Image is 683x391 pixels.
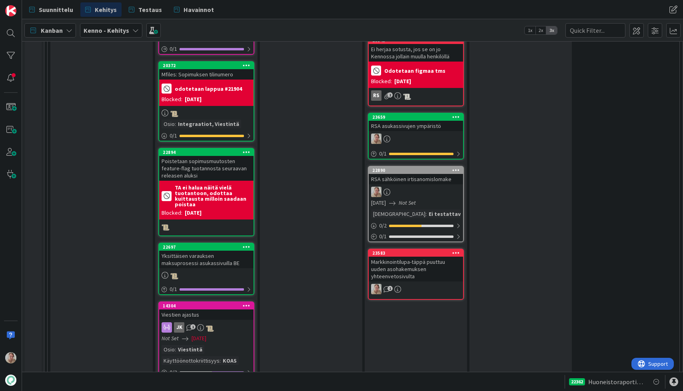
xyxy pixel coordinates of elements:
[372,250,463,256] div: 23583
[162,335,179,342] i: Not Set
[369,90,463,101] div: RS
[371,187,381,197] img: SL
[220,356,221,365] span: :
[185,95,202,104] div: [DATE]
[190,324,196,329] span: 1
[369,249,463,281] div: 23583Markkinointilupa-täppä puuttuu uuden asohakemuksen yhteenvetosivulta
[535,26,546,34] span: 2x
[5,5,16,16] img: Visit kanbanzone.com
[221,356,239,365] div: KOAS
[170,132,177,140] span: 0 / 1
[371,209,425,218] div: [DEMOGRAPHIC_DATA]
[369,187,463,197] div: SL
[162,209,182,217] div: Blocked:
[379,232,387,241] span: 0 / 1
[369,231,463,241] div: 0/1
[369,121,463,131] div: RSA asukassivujen ympäristö
[369,284,463,294] div: SL
[159,131,254,141] div: 0/1
[163,150,254,155] div: 22894
[159,302,254,309] div: 14304
[159,251,254,268] div: Yksittäisen varauksen maksuprosessi asukassivuilla BE
[369,149,463,159] div: 0/1
[175,345,176,354] span: :
[162,95,182,104] div: Blocked:
[569,378,585,385] div: 22362
[379,150,387,158] span: 0 / 1
[159,309,254,320] div: Viestien ajastus
[369,221,463,231] div: 0/2
[176,120,241,128] div: Integraatiot, Viestintä
[394,77,411,86] div: [DATE]
[371,134,381,144] img: SL
[159,62,254,80] div: 20372Mfiles: Sopimuksen tilinumero
[369,44,463,62] div: Ei herjaa sotusta, jos se on jo Kennossa jollain muulla henkilöllä
[5,375,16,386] img: avatar
[159,302,254,320] div: 14304Viestien ajastus
[369,167,463,174] div: 22890
[159,284,254,294] div: 0/1
[159,367,254,377] div: 0/2
[84,26,129,34] b: Kenno - Kehitys
[546,26,557,34] span: 3x
[369,37,463,62] div: 23143Ei herjaa sotusta, jos se on jo Kennossa jollain muulla henkilöllä
[159,149,254,156] div: 22894
[163,63,254,68] div: 20372
[95,5,117,14] span: Kehitys
[162,356,220,365] div: Käyttöönottokriittisyys
[170,45,177,53] span: 0 / 1
[159,243,254,268] div: 22697Yksittäisen varauksen maksuprosessi asukassivuilla BE
[369,114,463,131] div: 23659RSA asukassivujen ympäristö
[80,2,122,17] a: Kehitys
[369,134,463,144] div: SL
[372,114,463,120] div: 23659
[588,377,645,387] span: Huoneistoraportin automaattinen liittäminen backendissä - UI muutokset
[371,284,381,294] img: SL
[17,1,36,11] span: Support
[369,114,463,121] div: 23659
[175,86,242,92] b: odotetaan lappua #21904
[176,345,204,354] div: Viestintä
[175,185,251,207] b: TA ei halua näitä vielä tuotantoon, odottaa kuittausta milloin saadaan poistaa
[159,44,254,54] div: 0/1
[369,167,463,184] div: 22890RSA sähköinen irtisanomislomake
[399,199,416,206] i: Not Set
[163,244,254,250] div: 22697
[384,68,445,74] b: Odotetaan figmaa tms
[525,26,535,34] span: 1x
[159,243,254,251] div: 22697
[39,5,73,14] span: Suunnittelu
[5,352,16,363] img: SL
[369,249,463,257] div: 23583
[425,209,427,218] span: :
[159,322,254,333] div: JK
[427,209,469,218] div: Ei testattavi...
[565,23,625,38] input: Quick Filter...
[371,77,392,86] div: Blocked:
[138,5,162,14] span: Testaus
[159,69,254,80] div: Mfiles: Sopimuksen tilinumero
[371,199,386,207] span: [DATE]
[170,285,177,293] span: 0 / 1
[379,221,387,230] span: 0 / 2
[162,120,175,128] div: Osio
[169,2,219,17] a: Havainnot
[159,156,254,181] div: Poistetaan sopimusmuutosten feature-flag tuotannosta seuraavan releasen aluksi
[170,368,177,377] span: 0 / 2
[369,174,463,184] div: RSA sähköinen irtisanomislomake
[185,209,202,217] div: [DATE]
[192,334,206,343] span: [DATE]
[159,149,254,181] div: 22894Poistetaan sopimusmuutosten feature-flag tuotannosta seuraavan releasen aluksi
[372,168,463,173] div: 22890
[369,257,463,281] div: Markkinointilupa-täppä puuttuu uuden asohakemuksen yhteenvetosivulta
[387,286,393,291] span: 1
[162,345,175,354] div: Osio
[175,120,176,128] span: :
[124,2,167,17] a: Testaus
[184,5,214,14] span: Havainnot
[159,62,254,69] div: 20372
[387,92,393,98] span: 2
[174,322,184,333] div: JK
[41,26,63,35] span: Kanban
[24,2,78,17] a: Suunnittelu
